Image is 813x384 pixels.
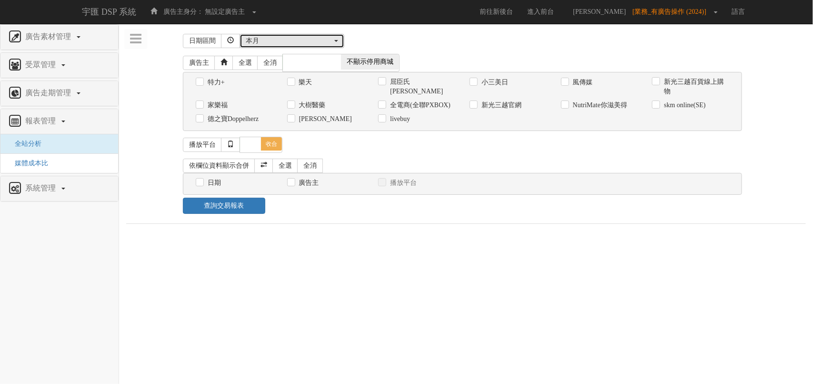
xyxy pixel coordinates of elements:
[23,32,76,40] span: 廣告素材管理
[662,77,729,96] label: 新光三越百貨線上購物
[388,178,417,188] label: 播放平台
[261,137,282,151] span: 收合
[8,30,111,45] a: 廣告素材管理
[163,8,203,15] span: 廣告主身分：
[272,159,298,173] a: 全選
[341,54,399,70] span: 不顯示停用商城
[8,160,48,167] a: 媒體成本比
[479,78,508,87] label: 小三美日
[240,34,344,48] button: 本月
[205,178,221,188] label: 日期
[23,61,60,69] span: 受眾管理
[23,184,60,192] span: 系統管理
[8,114,111,129] a: 報表管理
[8,181,111,196] a: 系統管理
[571,78,593,87] label: 風傳媒
[568,8,631,15] span: [PERSON_NAME]
[257,56,283,70] a: 全消
[632,8,711,15] span: [業務_有廣告操作 (2024)]
[23,89,76,97] span: 廣告走期管理
[205,114,259,124] label: 德之寶Doppelherz
[23,117,60,125] span: 報表管理
[246,36,332,46] div: 本月
[297,159,323,173] a: 全消
[662,101,706,110] label: skm online(SE)
[205,78,225,87] label: 特力+
[205,8,245,15] span: 無設定廣告主
[8,140,41,147] a: 全站分析
[297,178,319,188] label: 廣告主
[232,56,258,70] a: 全選
[8,58,111,73] a: 受眾管理
[8,86,111,101] a: 廣告走期管理
[205,101,228,110] label: 家樂福
[571,101,627,110] label: NutriMate你滋美得
[297,78,312,87] label: 樂天
[297,114,352,124] label: [PERSON_NAME]
[183,198,265,214] a: 查詢交易報表
[297,101,326,110] label: 大樹醫藥
[388,101,451,110] label: 全電商(全聯PXBOX)
[388,77,455,96] label: 屈臣氏[PERSON_NAME]
[388,114,410,124] label: livebuy
[479,101,522,110] label: 新光三越官網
